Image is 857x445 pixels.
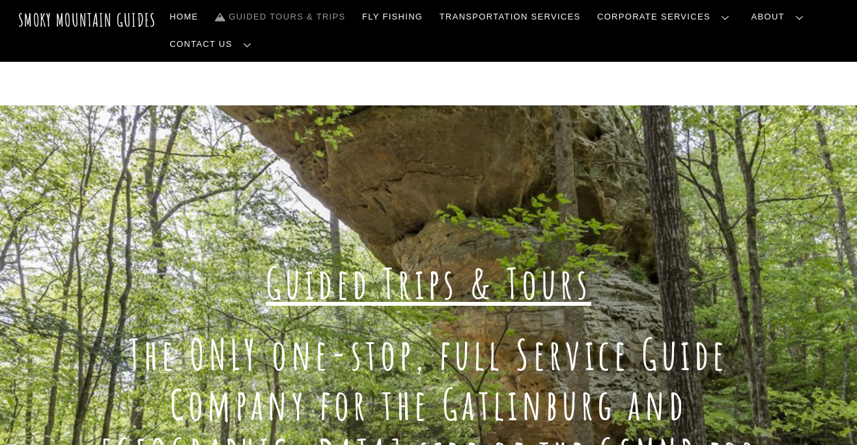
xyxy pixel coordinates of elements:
a: Fly Fishing [357,3,428,31]
a: About [746,3,814,31]
a: Corporate Services [592,3,740,31]
a: Guided Tours & Trips [210,3,350,31]
a: Contact Us [165,31,262,58]
span: Guided Trips & Tours [266,257,591,310]
a: Transportation Services [434,3,585,31]
a: Smoky Mountain Guides [18,9,156,31]
a: Home [165,3,204,31]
